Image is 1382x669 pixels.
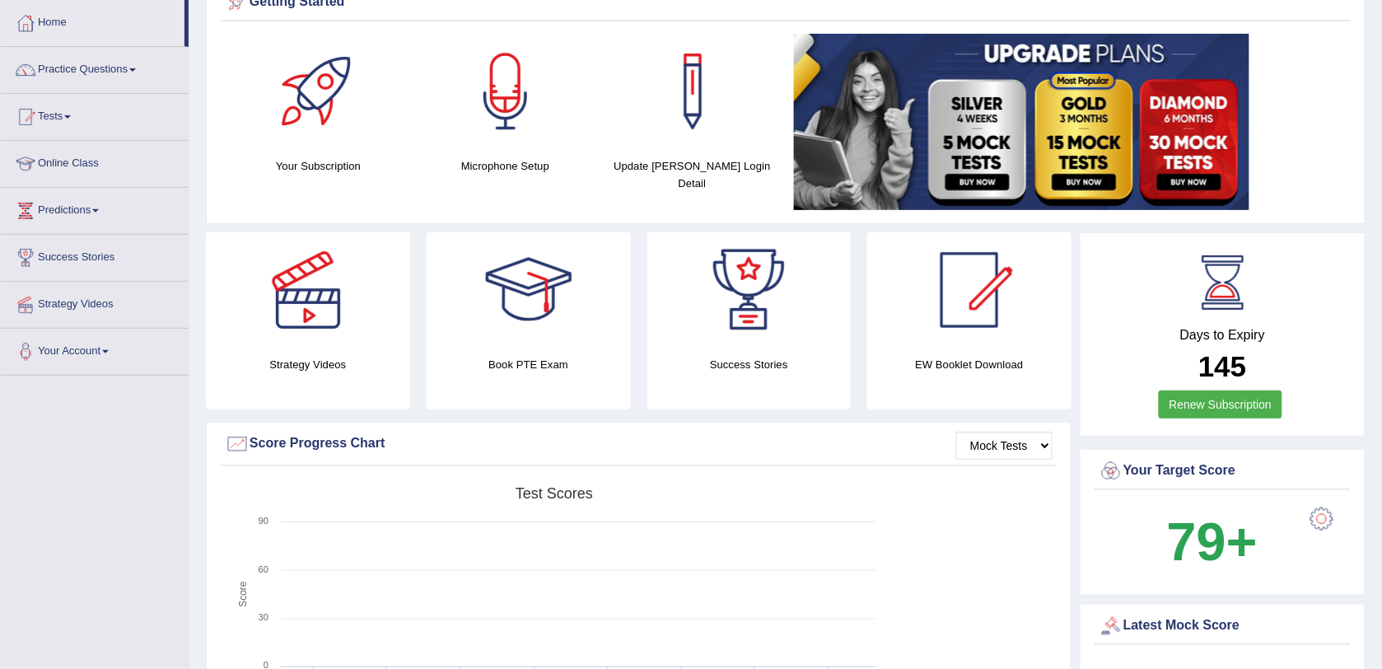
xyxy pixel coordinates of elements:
b: 145 [1198,350,1246,382]
h4: Success Stories [647,356,852,373]
h4: Update [PERSON_NAME] Login Detail [607,157,777,192]
a: Renew Subscription [1159,391,1283,419]
div: Your Target Score [1099,459,1347,484]
tspan: Score [237,582,249,608]
a: Online Class [1,141,189,182]
a: Your Account [1,329,189,370]
text: 30 [259,612,268,622]
div: Latest Mock Score [1099,614,1347,639]
h4: Book PTE Exam [427,356,631,373]
text: 90 [259,516,268,526]
h4: EW Booklet Download [867,356,1072,373]
h4: Microphone Setup [420,157,591,175]
a: Success Stories [1,235,189,276]
a: Tests [1,94,189,135]
a: Strategy Videos [1,282,189,323]
text: 60 [259,564,268,574]
a: Practice Questions [1,47,189,88]
h4: Days to Expiry [1099,328,1347,343]
b: 79+ [1167,512,1258,572]
img: small5.jpg [794,34,1249,210]
div: Score Progress Chart [225,432,1053,456]
a: Predictions [1,188,189,229]
tspan: Test scores [516,485,593,502]
h4: Strategy Videos [206,356,410,373]
h4: Your Subscription [233,157,404,175]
